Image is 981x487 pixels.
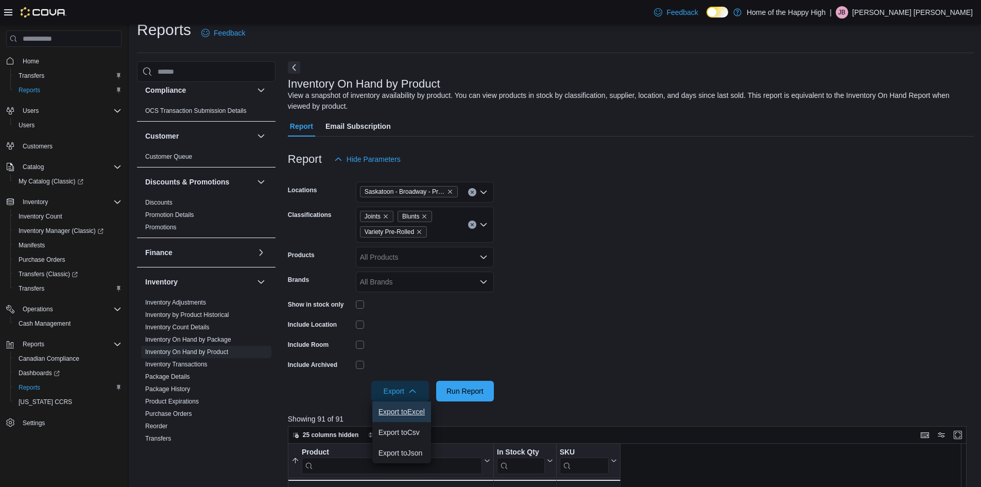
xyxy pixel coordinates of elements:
[2,53,126,68] button: Home
[14,367,122,379] span: Dashboards
[19,416,122,429] span: Settings
[145,348,228,356] span: Inventory On Hand by Product
[14,175,88,188] a: My Catalog (Classic)
[145,107,247,115] span: OCS Transaction Submission Details
[10,238,126,253] button: Manifests
[378,408,425,416] span: Export to Excel
[137,105,276,121] div: Compliance
[21,7,66,18] img: Cova
[137,150,276,167] div: Customer
[255,176,267,188] button: Discounts & Promotions
[255,246,267,259] button: Finance
[919,429,931,441] button: Keyboard shortcuts
[402,211,419,222] span: Blunts
[145,177,229,187] h3: Discounts & Promotions
[145,107,247,114] a: OCS Transaction Submission Details
[145,277,253,287] button: Inventory
[255,130,267,142] button: Customer
[14,396,122,408] span: Washington CCRS
[23,107,39,115] span: Users
[468,221,476,229] button: Clear input
[447,189,453,195] button: Remove Saskatoon - Broadway - Prairie Records from selection in this group
[19,398,72,406] span: [US_STATE] CCRS
[559,448,616,474] button: SKU
[19,320,71,328] span: Cash Management
[650,2,702,23] a: Feedback
[145,131,179,141] h3: Customer
[14,84,44,96] a: Reports
[14,254,70,266] a: Purchase Orders
[23,305,53,313] span: Operations
[497,448,545,458] div: In Stock Qty
[19,72,44,80] span: Transfers
[14,367,64,379] a: Dashboards
[10,395,126,409] button: [US_STATE] CCRS
[10,281,126,296] button: Transfers
[145,398,199,405] a: Product Expirations
[19,140,122,153] span: Customers
[10,174,126,189] a: My Catalog (Classic)
[145,85,186,95] h3: Compliance
[6,49,122,457] nav: Complex example
[2,337,126,351] button: Reports
[255,84,267,96] button: Compliance
[14,268,82,280] a: Transfers (Classic)
[372,401,431,422] button: Export toExcel
[14,225,108,237] a: Inventory Manager (Classic)
[10,351,126,366] button: Canadian Compliance
[145,348,228,356] a: Inventory On Hand by Product
[479,253,488,261] button: Open list of options
[19,86,40,94] span: Reports
[416,229,422,235] button: Remove Variety Pre-Rolled from selection in this group
[360,226,427,238] span: Variety Pre-Rolled
[19,196,122,208] span: Inventory
[288,78,440,90] h3: Inventory On Hand by Product
[302,448,482,474] div: Product
[19,417,49,429] a: Settings
[479,188,488,196] button: Open list of options
[290,116,313,137] span: Report
[360,186,458,197] span: Saskatoon - Broadway - Prairie Records
[145,247,173,258] h3: Finance
[19,121,35,129] span: Users
[288,90,969,112] div: View a snapshot of inventory availability by product. You can view products in stock by classific...
[145,299,206,306] a: Inventory Adjustments
[364,429,421,441] button: 1 field sorted
[666,7,698,18] span: Feedback
[14,210,66,223] a: Inventory Count
[14,317,75,330] a: Cash Management
[14,282,48,295] a: Transfers
[137,296,276,449] div: Inventory
[145,385,190,393] a: Package History
[23,163,44,171] span: Catalog
[14,70,122,82] span: Transfers
[19,140,57,153] a: Customers
[14,317,122,330] span: Cash Management
[10,366,126,380] a: Dashboards
[19,54,122,67] span: Home
[23,142,53,150] span: Customers
[145,211,194,219] a: Promotion Details
[952,429,964,441] button: Enter fullscreen
[145,323,210,331] span: Inventory Count Details
[288,211,332,219] label: Classifications
[14,70,48,82] a: Transfers
[347,154,401,164] span: Hide Parameters
[145,85,253,95] button: Compliance
[288,300,344,309] label: Show in stock only
[19,270,78,278] span: Transfers (Classic)
[830,6,832,19] p: |
[145,434,171,443] span: Transfers
[10,316,126,331] button: Cash Management
[291,448,490,474] button: Product
[838,6,846,19] span: JB
[10,253,126,267] button: Purchase Orders
[14,381,122,394] span: Reports
[377,381,423,401] span: Export
[747,6,825,19] p: Home of the Happy High
[145,335,231,344] span: Inventory On Hand by Package
[288,251,315,259] label: Products
[145,423,167,430] a: Reorder
[2,104,126,118] button: Users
